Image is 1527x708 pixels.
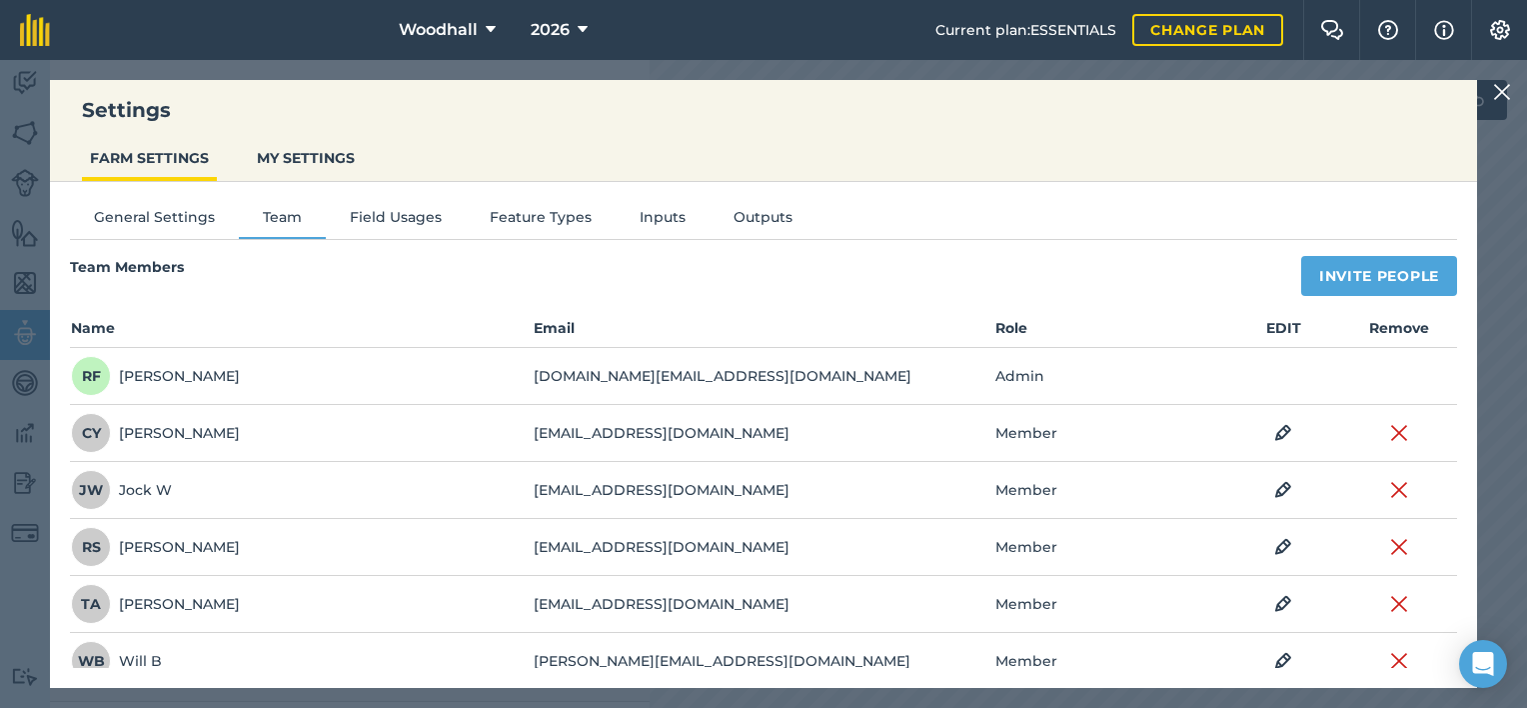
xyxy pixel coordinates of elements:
[239,206,326,236] button: Team
[70,206,239,236] button: General Settings
[20,14,50,46] img: fieldmargin Logo
[1376,20,1400,40] img: A question mark icon
[71,413,111,453] span: CY
[1390,421,1408,445] img: svg+xml;base64,PHN2ZyB4bWxucz0iaHR0cDovL3d3dy53My5vcmcvMjAwMC9zdmciIHdpZHRoPSIyMiIgaGVpZ2h0PSIzMC...
[994,405,1225,462] td: Member
[71,641,162,681] div: Will B
[50,96,1477,124] h3: Settings
[71,470,172,510] div: Jock W
[1390,535,1408,559] img: svg+xml;base64,PHN2ZyB4bWxucz0iaHR0cDovL3d3dy53My5vcmcvMjAwMC9zdmciIHdpZHRoPSIyMiIgaGVpZ2h0PSIzMC...
[1434,18,1454,42] img: svg+xml;base64,PHN2ZyB4bWxucz0iaHR0cDovL3d3dy53My5vcmcvMjAwMC9zdmciIHdpZHRoPSIxNyIgaGVpZ2h0PSIxNy...
[71,641,111,681] span: WB
[533,519,995,576] td: [EMAIL_ADDRESS][DOMAIN_NAME]
[71,527,240,567] div: [PERSON_NAME]
[533,633,995,690] td: [PERSON_NAME][EMAIL_ADDRESS][DOMAIN_NAME]
[994,576,1225,633] td: Member
[326,206,466,236] button: Field Usages
[710,206,816,236] button: Outputs
[533,316,995,348] th: Email
[399,18,478,42] span: Woodhall
[994,633,1225,690] td: Member
[994,348,1225,405] td: Admin
[249,139,363,177] button: MY SETTINGS
[1274,421,1292,445] img: svg+xml;base64,PHN2ZyB4bWxucz0iaHR0cDovL3d3dy53My5vcmcvMjAwMC9zdmciIHdpZHRoPSIxOCIgaGVpZ2h0PSIyNC...
[994,316,1225,348] th: Role
[533,462,995,519] td: [EMAIL_ADDRESS][DOMAIN_NAME]
[994,462,1225,519] td: Member
[71,470,111,510] span: JW
[531,18,570,42] span: 2026
[1320,20,1344,40] img: Two speech bubbles overlapping with the left bubble in the forefront
[1488,20,1512,40] img: A cog icon
[1341,316,1457,348] th: Remove
[1274,535,1292,559] img: svg+xml;base64,PHN2ZyB4bWxucz0iaHR0cDovL3d3dy53My5vcmcvMjAwMC9zdmciIHdpZHRoPSIxOCIgaGVpZ2h0PSIyNC...
[71,413,240,453] div: [PERSON_NAME]
[616,206,710,236] button: Inputs
[71,356,111,396] span: RF
[70,256,184,286] h4: Team Members
[71,584,240,624] div: [PERSON_NAME]
[1459,640,1507,688] div: Open Intercom Messenger
[1390,478,1408,502] img: svg+xml;base64,PHN2ZyB4bWxucz0iaHR0cDovL3d3dy53My5vcmcvMjAwMC9zdmciIHdpZHRoPSIyMiIgaGVpZ2h0PSIzMC...
[533,576,995,633] td: [EMAIL_ADDRESS][DOMAIN_NAME]
[1493,80,1511,104] img: svg+xml;base64,PHN2ZyB4bWxucz0iaHR0cDovL3d3dy53My5vcmcvMjAwMC9zdmciIHdpZHRoPSIyMiIgaGVpZ2h0PSIzMC...
[70,316,533,348] th: Name
[1390,649,1408,673] img: svg+xml;base64,PHN2ZyB4bWxucz0iaHR0cDovL3d3dy53My5vcmcvMjAwMC9zdmciIHdpZHRoPSIyMiIgaGVpZ2h0PSIzMC...
[466,206,616,236] button: Feature Types
[1274,592,1292,616] img: svg+xml;base64,PHN2ZyB4bWxucz0iaHR0cDovL3d3dy53My5vcmcvMjAwMC9zdmciIHdpZHRoPSIxOCIgaGVpZ2h0PSIyNC...
[1274,649,1292,673] img: svg+xml;base64,PHN2ZyB4bWxucz0iaHR0cDovL3d3dy53My5vcmcvMjAwMC9zdmciIHdpZHRoPSIxOCIgaGVpZ2h0PSIyNC...
[71,527,111,567] span: RS
[1132,14,1283,46] a: Change plan
[1390,592,1408,616] img: svg+xml;base64,PHN2ZyB4bWxucz0iaHR0cDovL3d3dy53My5vcmcvMjAwMC9zdmciIHdpZHRoPSIyMiIgaGVpZ2h0PSIzMC...
[1226,316,1342,348] th: EDIT
[82,139,217,177] button: FARM SETTINGS
[533,348,995,405] td: [DOMAIN_NAME][EMAIL_ADDRESS][DOMAIN_NAME]
[533,405,995,462] td: [EMAIL_ADDRESS][DOMAIN_NAME]
[71,584,111,624] span: TA
[71,356,240,396] div: [PERSON_NAME]
[1301,256,1457,296] button: Invite People
[1274,478,1292,502] img: svg+xml;base64,PHN2ZyB4bWxucz0iaHR0cDovL3d3dy53My5vcmcvMjAwMC9zdmciIHdpZHRoPSIxOCIgaGVpZ2h0PSIyNC...
[935,19,1116,41] span: Current plan : ESSENTIALS
[994,519,1225,576] td: Member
